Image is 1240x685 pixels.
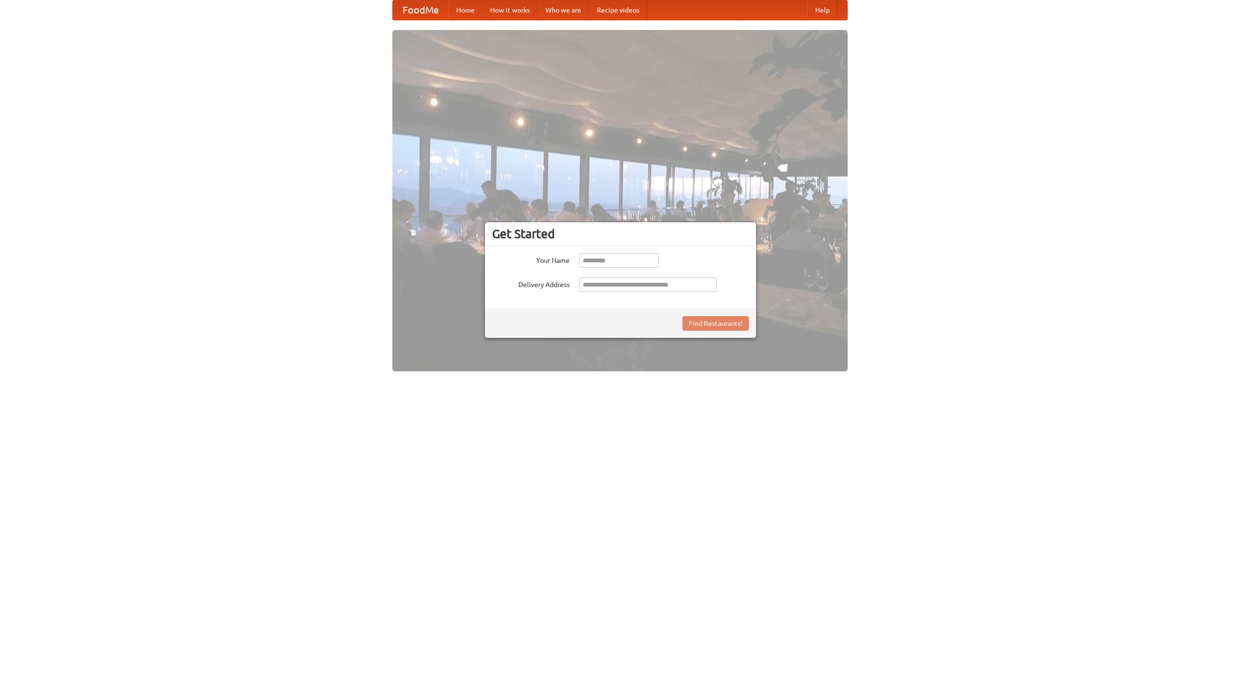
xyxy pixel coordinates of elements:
h3: Get Started [492,227,749,241]
a: Help [807,0,837,20]
label: Delivery Address [492,277,570,289]
button: Find Restaurants! [682,316,749,331]
a: Home [449,0,482,20]
label: Your Name [492,253,570,265]
a: Recipe videos [589,0,647,20]
a: Who we are [538,0,589,20]
a: How it works [482,0,538,20]
a: FoodMe [393,0,449,20]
